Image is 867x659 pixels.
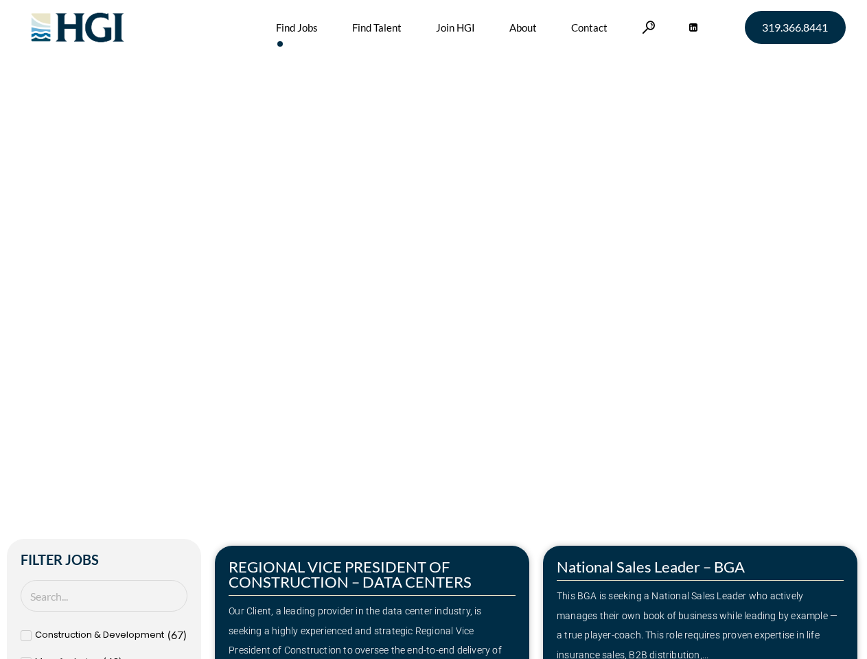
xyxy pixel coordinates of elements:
span: Next Move [256,213,458,258]
a: REGIONAL VICE PRESIDENT OF CONSTRUCTION – DATA CENTERS [229,557,472,591]
span: ) [183,628,187,641]
h2: Filter Jobs [21,553,187,566]
a: 319.366.8441 [745,11,846,44]
a: Home [49,277,78,290]
span: ( [167,628,171,641]
span: 319.366.8441 [762,22,828,33]
span: Make Your [49,211,248,260]
input: Search Job [21,580,187,612]
a: Search [642,21,656,34]
span: » [49,277,105,290]
a: National Sales Leader – BGA [557,557,745,576]
span: 67 [171,628,183,641]
span: Construction & Development [35,625,164,645]
span: Jobs [83,277,105,290]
